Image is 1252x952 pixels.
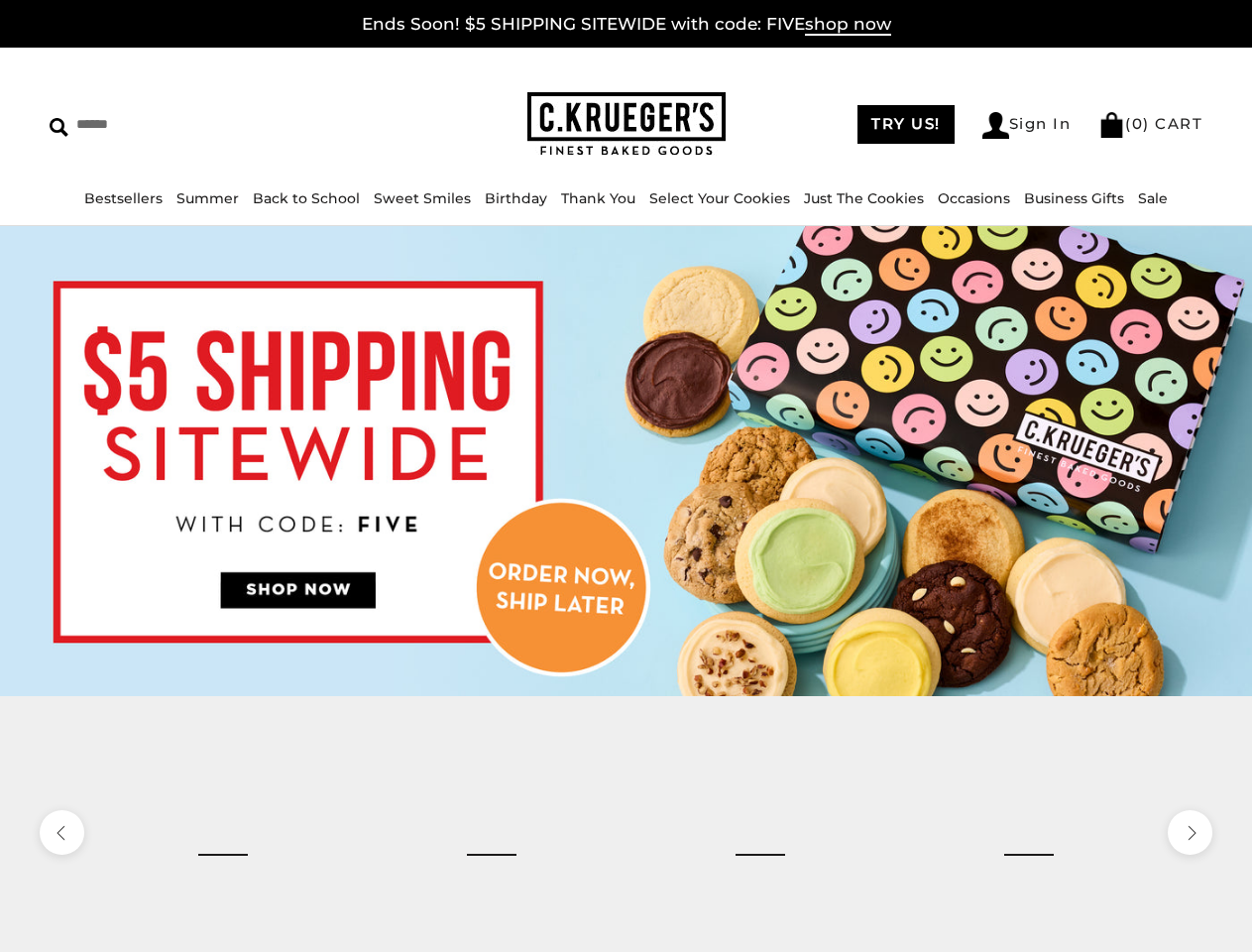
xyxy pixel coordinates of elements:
[362,14,891,36] a: Ends Soon! $5 SHIPPING SITEWIDE with code: FIVEshop now
[561,189,635,207] a: Thank You
[1168,810,1212,855] button: next
[527,92,726,157] img: C.KRUEGER'S
[1098,112,1125,138] img: Bag
[1138,189,1168,207] a: Sale
[1024,189,1124,207] a: Business Gifts
[1098,114,1202,133] a: (0) CART
[857,105,955,144] a: TRY US!
[1132,114,1144,133] span: 0
[982,112,1072,139] a: Sign In
[176,189,239,207] a: Summer
[805,14,891,36] span: shop now
[804,189,924,207] a: Just The Cookies
[50,118,68,137] img: Search
[649,189,790,207] a: Select Your Cookies
[84,189,163,207] a: Bestsellers
[40,810,84,855] button: previous
[485,189,547,207] a: Birthday
[982,112,1009,139] img: Account
[938,189,1010,207] a: Occasions
[374,189,471,207] a: Sweet Smiles
[253,189,360,207] a: Back to School
[50,109,313,140] input: Search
